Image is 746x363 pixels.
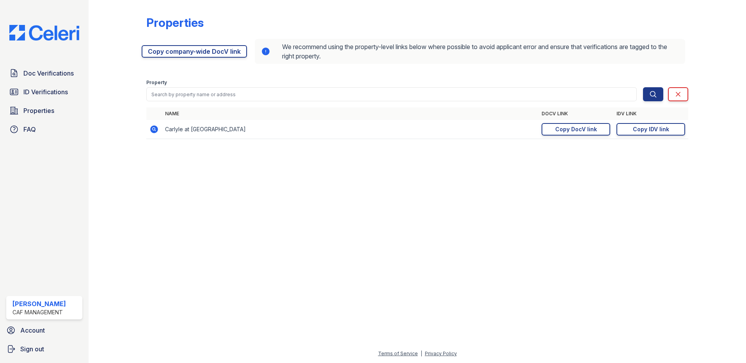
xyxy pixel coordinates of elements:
a: Copy company-wide DocV link [142,45,247,58]
span: Doc Verifications [23,69,74,78]
div: [PERSON_NAME] [12,299,66,308]
a: Properties [6,103,82,118]
a: Sign out [3,341,85,357]
div: Copy DocV link [555,125,597,133]
a: Copy IDV link [616,123,685,136]
div: Properties [146,16,204,30]
a: FAQ [6,122,82,137]
div: We recommend using the property-level links below where possible to avoid applicant error and ens... [255,39,685,64]
a: Terms of Service [378,351,418,356]
a: Privacy Policy [425,351,457,356]
a: Account [3,322,85,338]
th: DocV Link [538,107,613,120]
td: Carlyle at [GEOGRAPHIC_DATA] [162,120,538,139]
a: Doc Verifications [6,65,82,81]
a: Copy DocV link [542,123,610,136]
span: Account [20,326,45,335]
div: CAF Management [12,308,66,316]
span: Properties [23,106,54,115]
span: Sign out [20,344,44,354]
img: CE_Logo_Blue-a8612792a0a2168367f1c8372b55b34899dd931a85d93a1a3d3e32e68fde9ad4.png [3,25,85,41]
th: IDV Link [613,107,688,120]
span: ID Verifications [23,87,68,97]
span: FAQ [23,125,36,134]
label: Property [146,79,167,86]
div: Copy IDV link [633,125,669,133]
th: Name [162,107,538,120]
div: | [421,351,422,356]
a: ID Verifications [6,84,82,100]
input: Search by property name or address [146,87,637,101]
